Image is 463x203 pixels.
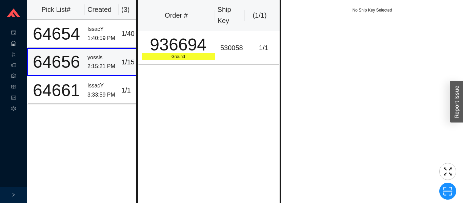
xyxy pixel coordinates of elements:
div: yossis [87,53,116,62]
span: read [11,82,16,93]
div: 1 / 1 [121,85,142,96]
div: Ground [142,53,215,60]
div: IssacY [87,25,116,34]
div: 1:40:59 PM [87,34,116,43]
div: 1 / 1 [251,42,276,54]
div: 530058 [220,42,246,54]
div: 64656 [31,54,82,70]
div: 1 / 15 [121,57,142,68]
div: 1 / 40 [121,28,142,39]
div: ( 3 ) [121,4,143,15]
button: fullscreen [439,163,456,180]
div: 3:33:59 PM [87,90,116,100]
div: No Ship Key Selected [281,7,463,14]
span: fullscreen [440,166,456,177]
button: scan [439,183,456,200]
div: 64654 [31,25,82,42]
div: 936694 [142,36,215,53]
div: IssacY [87,81,116,90]
div: 2:15:21 PM [87,62,116,71]
span: scan [440,186,456,196]
span: right [12,193,16,197]
span: credit-card [11,28,16,39]
div: 64661 [31,82,82,99]
span: setting [11,104,16,115]
div: ( 1 / 1 ) [247,10,272,21]
span: fund [11,93,16,104]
